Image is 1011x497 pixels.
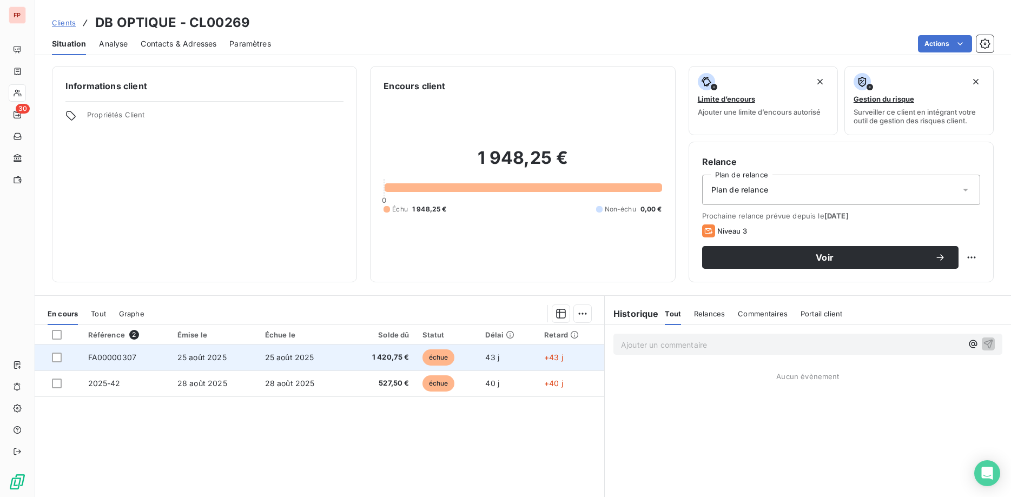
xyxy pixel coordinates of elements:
[9,473,26,491] img: Logo LeanPay
[640,204,662,214] span: 0,00 €
[544,330,598,339] div: Retard
[412,204,447,214] span: 1 948,25 €
[711,184,768,195] span: Plan de relance
[776,372,839,381] span: Aucun évènement
[382,196,386,204] span: 0
[698,108,821,116] span: Ajouter une limite d’encours autorisé
[694,309,725,318] span: Relances
[88,379,121,388] span: 2025-42
[265,353,314,362] span: 25 août 2025
[52,17,76,28] a: Clients
[129,330,139,340] span: 2
[99,38,128,49] span: Analyse
[265,330,340,339] div: Échue le
[16,104,30,114] span: 30
[974,460,1000,486] div: Open Intercom Messenger
[485,353,499,362] span: 43 j
[918,35,972,52] button: Actions
[384,79,445,92] h6: Encours client
[141,38,216,49] span: Contacts & Adresses
[87,110,343,125] span: Propriétés Client
[88,353,137,362] span: FA00000307
[801,309,842,318] span: Portail client
[177,330,252,339] div: Émise le
[52,18,76,27] span: Clients
[702,246,959,269] button: Voir
[738,309,788,318] span: Commentaires
[352,378,409,389] span: 527,50 €
[665,309,681,318] span: Tout
[698,95,755,103] span: Limite d’encours
[422,375,455,392] span: échue
[119,309,144,318] span: Graphe
[422,349,455,366] span: échue
[544,353,563,362] span: +43 j
[65,79,343,92] h6: Informations client
[177,353,227,362] span: 25 août 2025
[352,352,409,363] span: 1 420,75 €
[88,330,164,340] div: Référence
[824,211,849,220] span: [DATE]
[544,379,563,388] span: +40 j
[422,330,473,339] div: Statut
[352,330,409,339] div: Solde dû
[265,379,315,388] span: 28 août 2025
[854,108,984,125] span: Surveiller ce client en intégrant votre outil de gestion des risques client.
[854,95,914,103] span: Gestion du risque
[52,38,86,49] span: Situation
[702,155,980,168] h6: Relance
[95,13,250,32] h3: DB OPTIQUE - CL00269
[717,227,747,235] span: Niveau 3
[229,38,271,49] span: Paramètres
[844,66,994,135] button: Gestion du risqueSurveiller ce client en intégrant votre outil de gestion des risques client.
[702,211,980,220] span: Prochaine relance prévue depuis le
[605,307,659,320] h6: Historique
[91,309,106,318] span: Tout
[689,66,838,135] button: Limite d’encoursAjouter une limite d’encours autorisé
[384,147,662,180] h2: 1 948,25 €
[48,309,78,318] span: En cours
[485,330,531,339] div: Délai
[605,204,636,214] span: Non-échu
[392,204,408,214] span: Échu
[485,379,499,388] span: 40 j
[177,379,227,388] span: 28 août 2025
[715,253,935,262] span: Voir
[9,6,26,24] div: FP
